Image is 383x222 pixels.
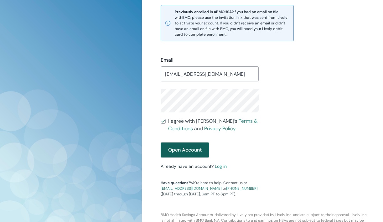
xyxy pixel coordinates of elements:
p: We're here to help! Contact us at or ([DATE] through [DATE], 6am PT to 6pm PT). [161,180,259,197]
a: Log in [215,163,227,169]
small: Already have an account? [161,163,227,169]
span: I agree with [PERSON_NAME]’s and [168,117,259,132]
strong: Have questions? [161,180,190,185]
button: Open Account [161,142,209,157]
label: Email [161,56,173,64]
a: [EMAIL_ADDRESS][DOMAIN_NAME] [161,186,222,191]
span: If you had an email on file with BMO , please use the invitation link that was sent from Lively t... [175,9,290,37]
a: Privacy Policy [204,125,236,132]
strong: Previously enrolled in a BMO HSA? [175,9,234,14]
a: [PHONE_NUMBER] [226,186,258,191]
